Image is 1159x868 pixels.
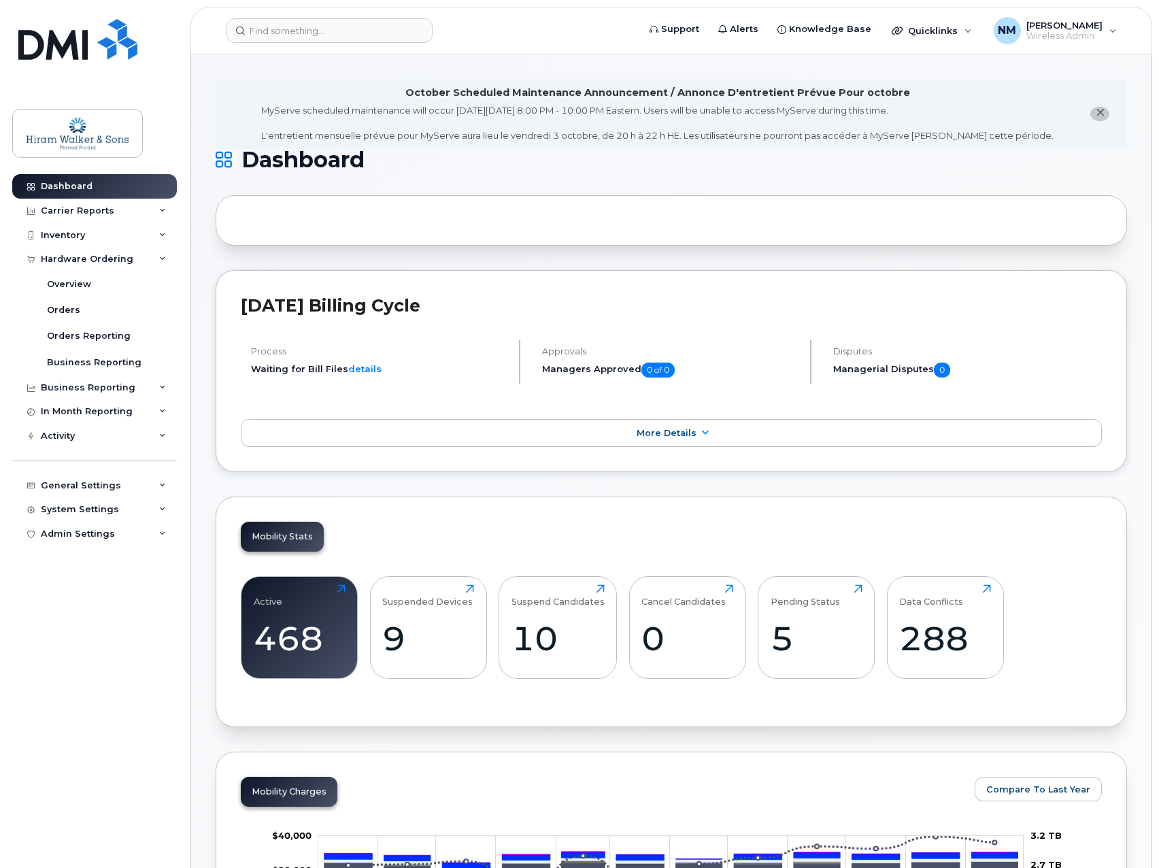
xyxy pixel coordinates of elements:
[272,830,312,841] g: $0
[771,618,862,658] div: 5
[1030,830,1062,841] tspan: 3.2 TB
[254,618,346,658] div: 468
[975,777,1102,801] button: Compare To Last Year
[241,150,365,170] span: Dashboard
[241,295,1102,316] h2: [DATE] Billing Cycle
[254,584,282,607] div: Active
[382,618,474,658] div: 9
[986,783,1090,796] span: Compare To Last Year
[771,584,840,607] div: Pending Status
[382,584,474,671] a: Suspended Devices9
[511,618,605,658] div: 10
[251,346,507,356] h4: Process
[637,428,696,438] span: More Details
[899,584,991,671] a: Data Conflicts288
[1090,107,1109,121] button: close notification
[348,363,382,374] a: details
[641,584,733,671] a: Cancel Candidates0
[542,346,799,356] h4: Approvals
[272,830,312,841] tspan: $40,000
[833,363,1102,378] h5: Managerial Disputes
[641,363,675,378] span: 0 of 0
[833,346,1102,356] h4: Disputes
[261,104,1054,142] div: MyServe scheduled maintenance will occur [DATE][DATE] 8:00 PM - 10:00 PM Eastern. Users will be u...
[405,86,910,100] div: October Scheduled Maintenance Announcement / Annonce D'entretient Prévue Pour octobre
[542,363,799,378] h5: Managers Approved
[254,584,346,671] a: Active468
[934,363,950,378] span: 0
[641,618,733,658] div: 0
[771,584,862,671] a: Pending Status5
[382,584,473,607] div: Suspended Devices
[251,363,507,375] li: Waiting for Bill Files
[641,584,726,607] div: Cancel Candidates
[511,584,605,671] a: Suspend Candidates10
[511,584,605,607] div: Suspend Candidates
[899,618,991,658] div: 288
[899,584,963,607] div: Data Conflicts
